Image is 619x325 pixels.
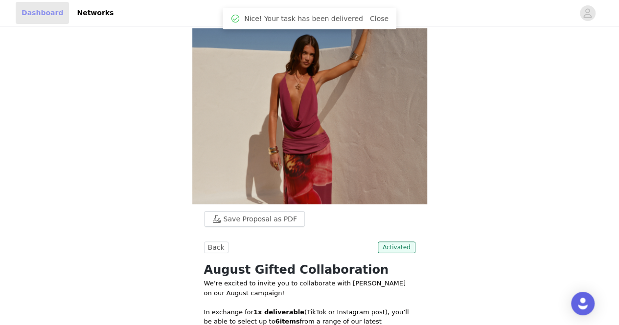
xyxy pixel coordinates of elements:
[192,28,427,204] img: campaign image
[204,279,415,298] p: We’re excited to invite you to collaborate with [PERSON_NAME] on our August campaign!
[258,308,304,316] strong: x deliverable
[370,15,389,22] a: Close
[204,241,229,253] button: Back
[571,292,595,315] div: Open Intercom Messenger
[583,5,592,21] div: avatar
[71,2,119,24] a: Networks
[244,14,363,24] span: Nice! Your task has been delivered
[253,308,258,316] strong: 1
[378,241,415,253] span: Activated
[16,2,69,24] a: Dashboard
[280,318,300,325] strong: items
[204,211,305,227] button: Save Proposal as PDF
[204,261,415,279] h1: August Gifted Collaboration
[275,318,279,325] strong: 6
